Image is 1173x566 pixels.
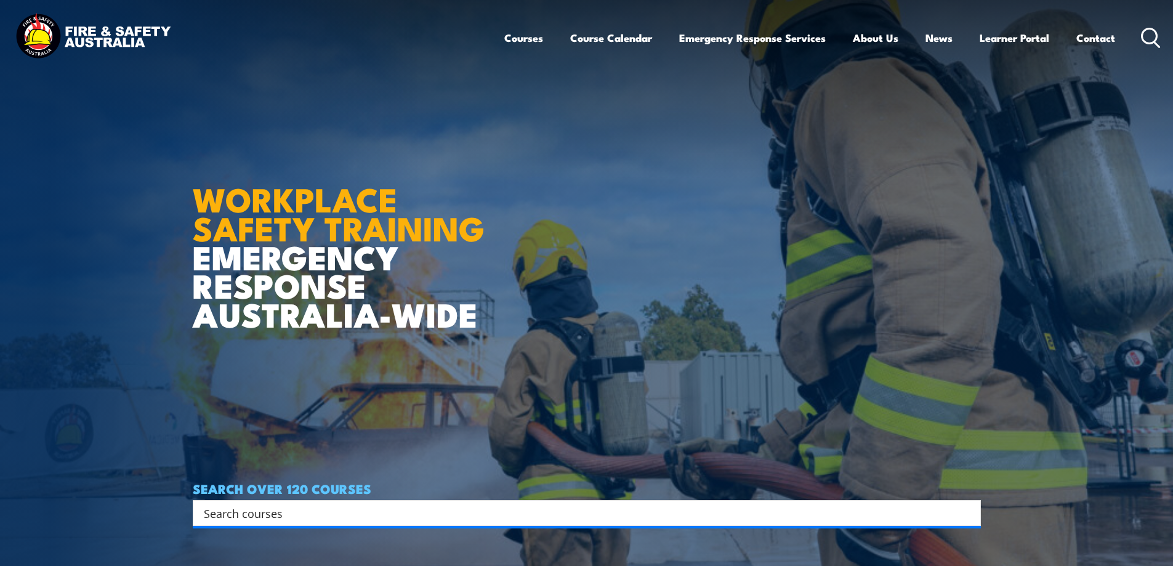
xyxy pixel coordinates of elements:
[980,22,1049,54] a: Learner Portal
[959,504,977,522] button: Search magnifier button
[206,504,956,522] form: Search form
[504,22,543,54] a: Courses
[204,504,954,522] input: Search input
[925,22,953,54] a: News
[193,153,494,328] h1: EMERGENCY RESPONSE AUSTRALIA-WIDE
[193,482,981,495] h4: SEARCH OVER 120 COURSES
[1076,22,1115,54] a: Contact
[853,22,898,54] a: About Us
[193,172,485,253] strong: WORKPLACE SAFETY TRAINING
[570,22,652,54] a: Course Calendar
[679,22,826,54] a: Emergency Response Services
